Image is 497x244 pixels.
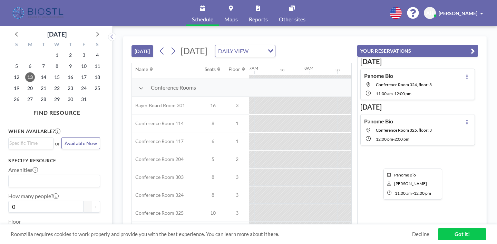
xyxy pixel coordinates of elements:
[201,138,225,144] span: 6
[360,103,475,111] h3: [DATE]
[439,10,477,16] span: [PERSON_NAME]
[39,72,48,82] span: Tuesday, October 14, 2025
[376,136,393,142] span: 12:00 PM
[90,41,104,50] div: S
[79,50,89,60] span: Friday, October 3, 2025
[201,102,225,109] span: 16
[8,166,38,173] label: Amenities
[251,47,264,55] input: Search for option
[357,45,478,57] button: YOUR RESERVATIONS
[64,41,77,50] div: T
[135,66,148,72] div: Name
[8,193,59,200] label: How many people?
[39,94,48,104] span: Tuesday, October 28, 2025
[376,128,432,133] span: Conference Room 325, floor: 3
[10,41,23,50] div: S
[79,61,89,71] span: Friday, October 10, 2025
[66,83,75,93] span: Thursday, October 23, 2025
[393,136,394,142] span: -
[8,218,21,225] label: Floor
[25,61,35,71] span: Monday, October 6, 2025
[8,106,106,116] h4: FIND RESOURCE
[12,94,21,104] span: Sunday, October 26, 2025
[393,91,394,96] span: -
[66,72,75,82] span: Thursday, October 16, 2025
[12,83,21,93] span: Sunday, October 19, 2025
[92,72,102,82] span: Saturday, October 18, 2025
[192,17,213,22] span: Schedule
[79,94,89,104] span: Friday, October 31, 2025
[131,45,153,57] button: [DATE]
[25,94,35,104] span: Monday, October 27, 2025
[249,65,258,71] div: 7AM
[376,91,393,96] span: 11:00 AM
[92,50,102,60] span: Saturday, October 4, 2025
[201,120,225,126] span: 8
[394,136,409,142] span: 2:00 PM
[132,120,184,126] span: Conference Room 114
[225,210,249,216] span: 3
[364,72,393,79] h4: Panome Bio
[304,65,313,71] div: 8AM
[84,201,92,213] button: -
[37,41,50,50] div: T
[249,17,268,22] span: Reports
[280,68,284,72] div: 30
[215,45,275,57] div: Search for option
[364,118,393,125] h4: Panome Bio
[92,201,100,213] button: +
[267,231,279,237] a: here.
[65,140,97,146] span: Available Now
[12,72,21,82] span: Sunday, October 12, 2025
[225,120,249,126] span: 1
[225,102,249,109] span: 3
[23,41,37,50] div: M
[335,68,340,72] div: 30
[151,84,196,91] span: Conference Rooms
[9,139,49,147] input: Search for option
[201,156,225,162] span: 5
[25,72,35,82] span: Monday, October 13, 2025
[11,231,412,237] span: Roomzilla requires cookies to work properly and provide you with the best experience. You can lea...
[217,47,250,55] span: DAILY VIEW
[39,61,48,71] span: Tuesday, October 7, 2025
[228,66,240,72] div: Floor
[55,140,60,147] span: or
[394,91,411,96] span: 12:00 PM
[92,61,102,71] span: Saturday, October 11, 2025
[132,138,184,144] span: Conference Room 117
[11,6,66,20] img: organization-logo
[61,137,100,149] button: Available Now
[9,176,96,185] input: Search for option
[360,57,475,66] h3: [DATE]
[52,50,62,60] span: Wednesday, October 1, 2025
[92,83,102,93] span: Saturday, October 25, 2025
[132,174,184,180] span: Conference Room 303
[201,192,225,198] span: 8
[224,17,238,22] span: Maps
[181,45,208,56] span: [DATE]
[8,157,100,164] h3: Specify resource
[426,10,433,16] span: AH
[66,50,75,60] span: Thursday, October 2, 2025
[132,210,184,216] span: Conference Room 325
[9,175,100,187] div: Search for option
[205,66,216,72] div: Seats
[225,156,249,162] span: 2
[225,174,249,180] span: 3
[438,228,486,240] a: Got it!
[50,41,64,50] div: W
[132,156,184,162] span: Conference Room 204
[132,102,185,109] span: Bayer Board Room 301
[66,61,75,71] span: Thursday, October 9, 2025
[52,94,62,104] span: Wednesday, October 29, 2025
[279,17,305,22] span: Other sites
[412,231,429,237] a: Decline
[225,192,249,198] span: 3
[39,83,48,93] span: Tuesday, October 21, 2025
[52,83,62,93] span: Wednesday, October 22, 2025
[25,83,35,93] span: Monday, October 20, 2025
[66,94,75,104] span: Thursday, October 30, 2025
[376,82,432,87] span: Conference Room 324, floor: 3
[79,83,89,93] span: Friday, October 24, 2025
